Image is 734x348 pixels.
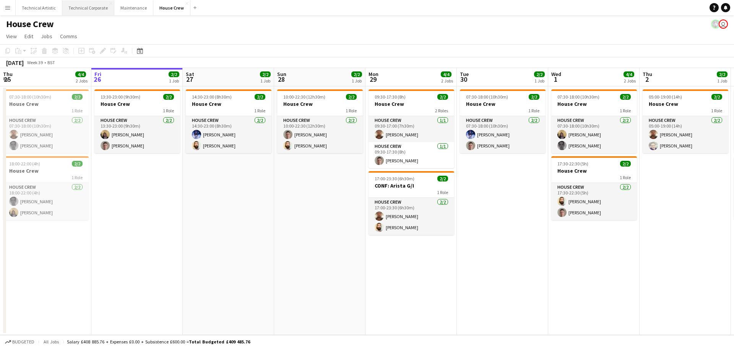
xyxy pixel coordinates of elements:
h3: House Crew [551,167,637,174]
span: 27 [185,75,194,84]
span: 2/2 [437,176,448,181]
span: 13:30-23:00 (9h30m) [101,94,140,100]
span: 2/2 [529,94,539,100]
div: BST [47,60,55,65]
div: 1 Job [352,78,362,84]
span: 1 Role [528,108,539,113]
div: 1 Job [169,78,179,84]
app-job-card: 10:00-22:30 (12h30m)2/2House Crew1 RoleHouse Crew2/210:00-22:30 (12h30m)[PERSON_NAME][PERSON_NAME] [277,89,363,153]
span: Budgeted [12,339,34,345]
span: 2/2 [255,94,265,100]
button: House Crew [153,0,190,15]
span: Mon [369,71,378,78]
app-job-card: 09:30-17:30 (8h)2/2House Crew2 RolesHouse Crew1/109:30-17:00 (7h30m)[PERSON_NAME]House Crew1/109:... [369,89,454,168]
span: Week 39 [25,60,44,65]
div: 2 Jobs [441,78,453,84]
app-card-role: House Crew2/218:00-22:00 (4h)[PERSON_NAME][PERSON_NAME] [3,183,89,220]
div: 18:00-22:00 (4h)2/2House Crew1 RoleHouse Crew2/218:00-22:00 (4h)[PERSON_NAME][PERSON_NAME] [3,156,89,220]
app-card-role: House Crew2/217:30-22:30 (5h)[PERSON_NAME][PERSON_NAME] [551,183,637,220]
span: 2 Roles [435,108,448,113]
app-card-role: House Crew1/109:30-17:00 (7h30m)[PERSON_NAME] [369,116,454,142]
h3: House Crew [3,167,89,174]
button: Maintenance [114,0,153,15]
span: Total Budgeted £409 485.76 [189,339,250,345]
span: 07:30-18:00 (10h30m) [557,94,599,100]
app-job-card: 17:30-22:30 (5h)2/2House Crew1 RoleHouse Crew2/217:30-22:30 (5h)[PERSON_NAME][PERSON_NAME] [551,156,637,220]
span: 2/2 [351,71,362,77]
span: 2/2 [620,161,631,167]
h3: House Crew [551,100,637,107]
span: 2/2 [72,94,83,100]
button: Budgeted [4,338,36,346]
app-card-role: House Crew2/207:30-18:00 (10h30m)[PERSON_NAME][PERSON_NAME] [460,116,546,153]
a: Jobs [38,31,55,41]
span: 1 Role [254,108,265,113]
span: 1 Role [620,108,631,113]
span: 18:00-22:00 (4h) [9,161,40,167]
app-card-role: House Crew2/205:00-19:00 (14h)[PERSON_NAME][PERSON_NAME] [643,116,728,153]
app-card-role: House Crew1/109:30-17:30 (8h)[PERSON_NAME] [369,142,454,168]
a: View [3,31,20,41]
span: 1 Role [620,175,631,180]
span: Sun [277,71,286,78]
h3: House Crew [460,100,546,107]
span: 4/4 [624,71,634,77]
span: 05:00-19:00 (14h) [649,94,682,100]
app-job-card: 14:30-23:00 (8h30m)2/2House Crew1 RoleHouse Crew2/214:30-23:00 (8h30m)[PERSON_NAME][PERSON_NAME] [186,89,271,153]
span: 2/2 [620,94,631,100]
span: 2 [641,75,652,84]
span: Edit [24,33,33,40]
app-job-card: 17:00-23:30 (6h30m)2/2CONF: Arista G/I1 RoleHouse Crew2/217:00-23:30 (6h30m)[PERSON_NAME][PERSON_... [369,171,454,235]
h3: CONF: Arista G/I [369,182,454,189]
button: Technical Corporate [62,0,114,15]
app-job-card: 07:30-18:00 (10h30m)2/2House Crew1 RoleHouse Crew2/207:30-18:00 (10h30m)[PERSON_NAME][PERSON_NAME] [551,89,637,153]
span: 4/4 [75,71,86,77]
span: 14:30-23:00 (8h30m) [192,94,232,100]
div: [DATE] [6,59,24,66]
span: 1 Role [71,175,83,180]
app-card-role: House Crew2/210:00-22:30 (12h30m)[PERSON_NAME][PERSON_NAME] [277,116,363,153]
span: 28 [276,75,286,84]
span: 30 [459,75,469,84]
span: 29 [367,75,378,84]
span: 25 [2,75,13,84]
app-card-role: House Crew2/207:30-18:00 (10h30m)[PERSON_NAME][PERSON_NAME] [3,116,89,153]
span: 1 Role [71,108,83,113]
span: Thu [643,71,652,78]
span: 1 Role [711,108,722,113]
h3: House Crew [277,100,363,107]
span: 10:00-22:30 (12h30m) [283,94,325,100]
div: 1 Job [260,78,270,84]
app-job-card: 07:30-18:00 (10h30m)2/2House Crew1 RoleHouse Crew2/207:30-18:00 (10h30m)[PERSON_NAME][PERSON_NAME] [3,89,89,153]
app-job-card: 07:30-18:00 (10h30m)2/2House Crew1 RoleHouse Crew2/207:30-18:00 (10h30m)[PERSON_NAME][PERSON_NAME] [460,89,546,153]
span: 4/4 [441,71,451,77]
span: All jobs [42,339,60,345]
span: 1 Role [163,108,174,113]
div: 1 Job [717,78,727,84]
app-job-card: 05:00-19:00 (14h)2/2House Crew1 RoleHouse Crew2/205:00-19:00 (14h)[PERSON_NAME][PERSON_NAME] [643,89,728,153]
div: Salary £408 885.76 + Expenses £0.00 + Subsistence £600.00 = [67,339,250,345]
app-user-avatar: Krisztian PERM Vass [711,19,720,29]
app-card-role: House Crew2/207:30-18:00 (10h30m)[PERSON_NAME][PERSON_NAME] [551,116,637,153]
span: 1 [550,75,561,84]
app-card-role: House Crew2/213:30-23:00 (9h30m)[PERSON_NAME][PERSON_NAME] [94,116,180,153]
app-card-role: House Crew2/214:30-23:00 (8h30m)[PERSON_NAME][PERSON_NAME] [186,116,271,153]
span: Sat [186,71,194,78]
span: 2/2 [717,71,728,77]
span: 07:30-18:00 (10h30m) [466,94,508,100]
span: Fri [94,71,101,78]
span: View [6,33,17,40]
a: Comms [57,31,80,41]
span: Tue [460,71,469,78]
span: Jobs [41,33,52,40]
app-user-avatar: Liveforce Admin [719,19,728,29]
div: 13:30-23:00 (9h30m)2/2House Crew1 RoleHouse Crew2/213:30-23:00 (9h30m)[PERSON_NAME][PERSON_NAME] [94,89,180,153]
h3: House Crew [186,100,271,107]
app-card-role: House Crew2/217:00-23:30 (6h30m)[PERSON_NAME][PERSON_NAME] [369,198,454,235]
